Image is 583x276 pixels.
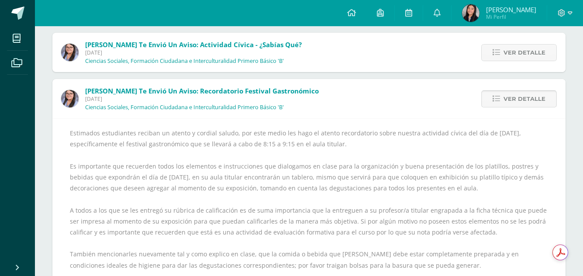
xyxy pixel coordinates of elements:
p: Ciencias Sociales, Formación Ciudadana e Interculturalidad Primero Básico 'B' [85,104,284,111]
span: Ver detalle [504,91,545,107]
span: [DATE] [85,95,319,103]
span: [PERSON_NAME] te envió un aviso: Recordatorio Festival Gastronómico [85,86,319,95]
img: 5078cc30a31730f50566ae4dcab8e459.png [462,4,480,22]
span: Mi Perfil [486,13,536,21]
span: [PERSON_NAME] te envió un aviso: Actividad cívica - ¿Sabías qué? [85,40,302,49]
img: 17db063816693a26b2c8d26fdd0faec0.png [61,44,79,61]
p: Ciencias Sociales, Formación Ciudadana e Interculturalidad Primero Básico 'B' [85,58,284,65]
span: [DATE] [85,49,302,56]
img: 17db063816693a26b2c8d26fdd0faec0.png [61,90,79,107]
span: [PERSON_NAME] [486,5,536,14]
span: Ver detalle [504,45,545,61]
